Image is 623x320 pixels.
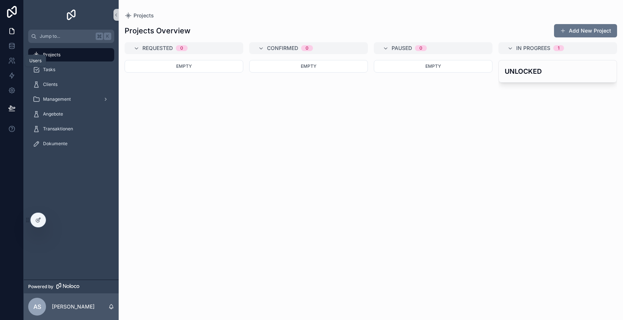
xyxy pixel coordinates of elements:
[65,9,77,21] img: App logo
[516,44,550,52] span: In Progrees
[554,24,617,37] button: Add New Project
[52,303,95,310] p: [PERSON_NAME]
[29,58,42,64] div: Users
[24,43,119,160] div: scrollable content
[125,12,154,19] a: Projects
[43,141,67,147] span: Dokumente
[43,67,55,73] span: Tasks
[28,122,114,136] a: Transaktionen
[28,63,114,76] a: Tasks
[133,12,154,19] span: Projects
[33,302,41,311] span: AS
[180,45,183,51] div: 0
[301,63,316,69] span: Empty
[142,44,173,52] span: Requested
[28,284,53,290] span: Powered by
[28,30,114,43] button: Jump to...K
[498,60,617,83] a: UNLOCKED
[28,93,114,106] a: Management
[40,33,93,39] span: Jump to...
[43,126,73,132] span: Transaktionen
[43,96,71,102] span: Management
[28,78,114,91] a: Clients
[43,111,63,117] span: Angebote
[425,63,441,69] span: Empty
[28,137,114,150] a: Dokumente
[505,66,611,76] h4: UNLOCKED
[43,52,60,58] span: Projects
[306,45,309,51] div: 0
[419,45,422,51] div: 0
[43,81,57,87] span: Clients
[24,280,119,293] a: Powered by
[176,63,192,69] span: Empty
[28,48,114,61] a: Projects
[558,45,560,51] div: 1
[125,26,191,36] h1: Projects Overview
[105,33,111,39] span: K
[392,44,412,52] span: Paused
[267,44,298,52] span: Confirmed
[28,107,114,121] a: Angebote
